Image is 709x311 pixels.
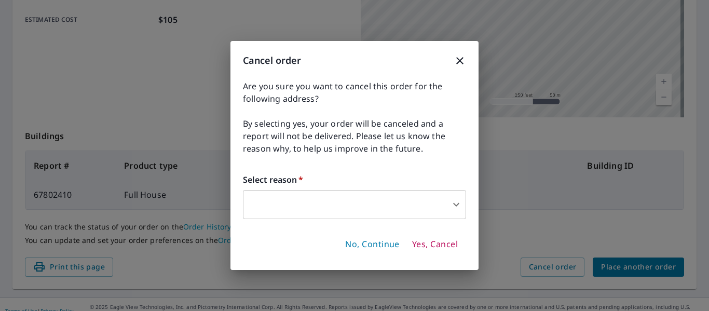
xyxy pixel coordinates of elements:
[243,173,466,186] label: Select reason
[243,80,466,105] span: Are you sure you want to cancel this order for the following address?
[243,53,466,67] h3: Cancel order
[341,236,404,253] button: No, Continue
[243,190,466,219] div: ​
[412,239,458,250] span: Yes, Cancel
[243,117,466,155] span: By selecting yes, your order will be canceled and a report will not be delivered. Please let us k...
[345,239,400,250] span: No, Continue
[408,236,462,253] button: Yes, Cancel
